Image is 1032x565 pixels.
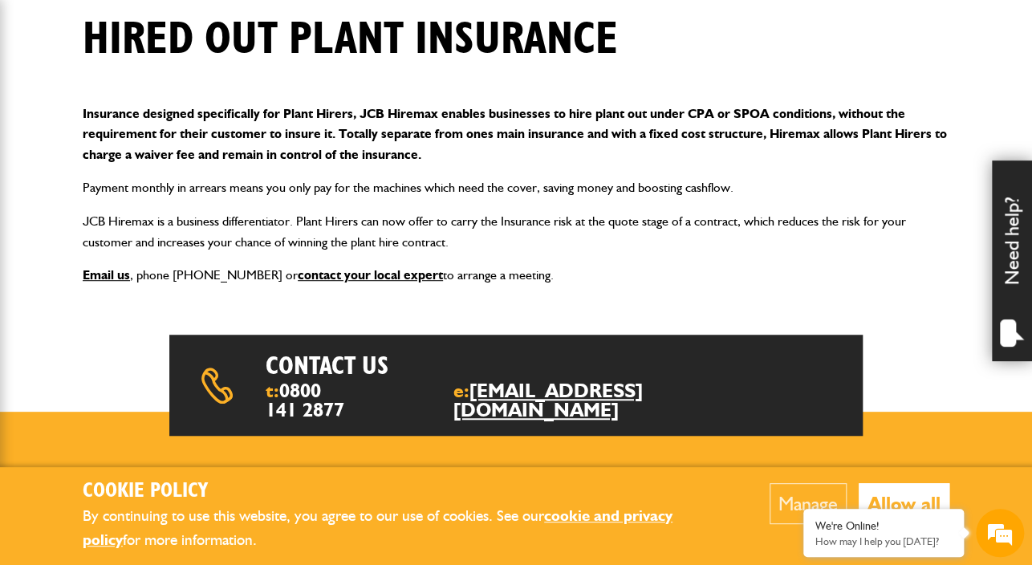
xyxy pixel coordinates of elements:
div: Need help? [992,161,1032,361]
p: JCB Hiremax is a business differentiator. Plant Hirers can now offer to carry the Insurance risk ... [83,211,949,252]
div: Minimize live chat window [263,8,302,47]
img: d_20077148190_company_1631870298795_20077148190 [27,89,67,112]
textarea: Type your message and hit 'Enter' [21,291,293,429]
input: Enter your phone number [21,243,293,278]
input: Enter your email address [21,196,293,231]
p: Payment monthly in arrears means you only pay for the machines which need the cover, saving money... [83,177,949,198]
a: Email us [83,267,130,282]
p: Insurance designed specifically for Plant Hirers, JCB Hiremax enables businesses to hire plant ou... [83,104,949,165]
p: By continuing to use this website, you agree to our use of cookies. See our for more information. [83,504,721,553]
p: , phone [PHONE_NUMBER] or to arrange a meeting. [83,265,949,286]
div: We're Online! [815,519,952,533]
div: Chat with us now [83,90,270,111]
h1: Hired out plant insurance [83,13,618,67]
button: Allow all [859,483,949,524]
h2: Cookie Policy [83,479,721,504]
a: 0800 141 2877 [266,379,344,421]
span: e: [453,381,664,420]
button: Manage [770,483,847,524]
em: Start Chat [218,442,291,464]
a: contact your local expert [298,267,443,282]
input: Enter your last name [21,148,293,184]
h2: Contact us [266,351,559,381]
p: How may I help you today? [815,535,952,547]
span: t: [266,381,348,420]
a: [EMAIL_ADDRESS][DOMAIN_NAME] [453,379,643,421]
